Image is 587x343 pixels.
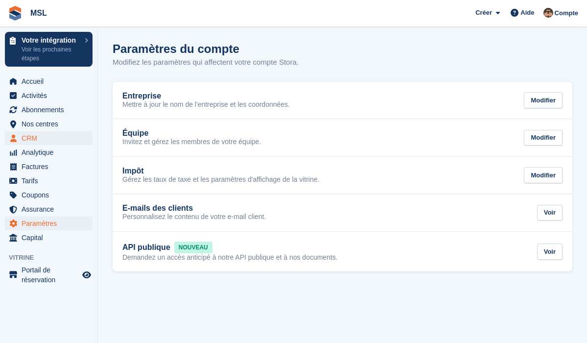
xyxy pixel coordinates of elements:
span: Analytique [22,146,80,159]
h2: API publique [122,243,170,252]
span: Créer [475,8,492,18]
a: menu [5,231,93,245]
span: Activités [22,89,80,102]
span: Portail de réservation [22,265,80,285]
h2: E-mails des clients [122,204,193,213]
div: Modifier [524,92,563,108]
h2: Entreprise [122,92,161,100]
a: menu [5,217,93,230]
span: NOUVEAU [174,242,212,253]
span: Assurance [22,202,80,216]
a: menu [5,117,93,131]
a: menu [5,174,93,188]
a: Votre intégration Voir les prochaines étapes [5,32,93,67]
p: Invitez et gérez les membres de votre équipe. [122,138,261,147]
span: Coupons [22,188,80,202]
p: Personnalisez le contenu de votre e-mail client. [122,213,266,221]
span: Vitrine [9,253,97,263]
span: Factures [22,160,80,173]
div: Voir [537,244,563,260]
a: API publique NOUVEAU Demandez un accès anticipé à notre API publique et à nos documents. Voir [113,232,572,272]
span: Tarifs [22,174,80,188]
span: CRM [22,131,80,145]
h1: Paramètres du compte [113,42,239,55]
p: Mettre à jour le nom de l'entreprise et les coordonnées. [122,100,290,109]
a: menu [5,89,93,102]
p: Voir les prochaines étapes [22,45,80,63]
span: Nos centres [22,117,80,131]
span: Accueil [22,74,80,88]
img: Kévin CHAUVET [543,8,553,18]
a: Impôt Gérez les taux de taxe et les paramètres d'affichage de la vitrine. Modifier [113,157,572,194]
div: Voir [537,205,563,221]
p: Modifiez les paramètres qui affectent votre compte Stora. [113,57,299,68]
a: MSL [26,5,51,21]
span: Capital [22,231,80,245]
a: menu [5,160,93,173]
p: Demandez un accès anticipé à notre API publique et à nos documents. [122,253,338,262]
a: menu [5,103,93,117]
a: menu [5,146,93,159]
p: Gérez les taux de taxe et les paramètres d'affichage de la vitrine. [122,175,319,184]
span: Paramètres [22,217,80,230]
span: Abonnements [22,103,80,117]
h2: Impôt [122,167,144,175]
a: Équipe Invitez et gérez les membres de votre équipe. Modifier [113,119,572,156]
div: Modifier [524,167,563,183]
img: stora-icon-8386f47178a22dfd0bd8f6a31ec36ba5ce8667c1dd55bd0f319d3a0aa187defe.svg [8,6,23,21]
a: menu [5,131,93,145]
a: E-mails des clients Personnalisez le contenu de votre e-mail client. Voir [113,194,572,231]
h2: Équipe [122,129,148,138]
div: Modifier [524,130,563,146]
span: Aide [520,8,534,18]
a: menu [5,265,93,285]
a: Boutique d'aperçu [81,269,93,281]
p: Votre intégration [22,37,80,44]
a: menu [5,188,93,202]
a: menu [5,202,93,216]
span: Compte [555,8,578,18]
a: Entreprise Mettre à jour le nom de l'entreprise et les coordonnées. Modifier [113,82,572,119]
a: menu [5,74,93,88]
